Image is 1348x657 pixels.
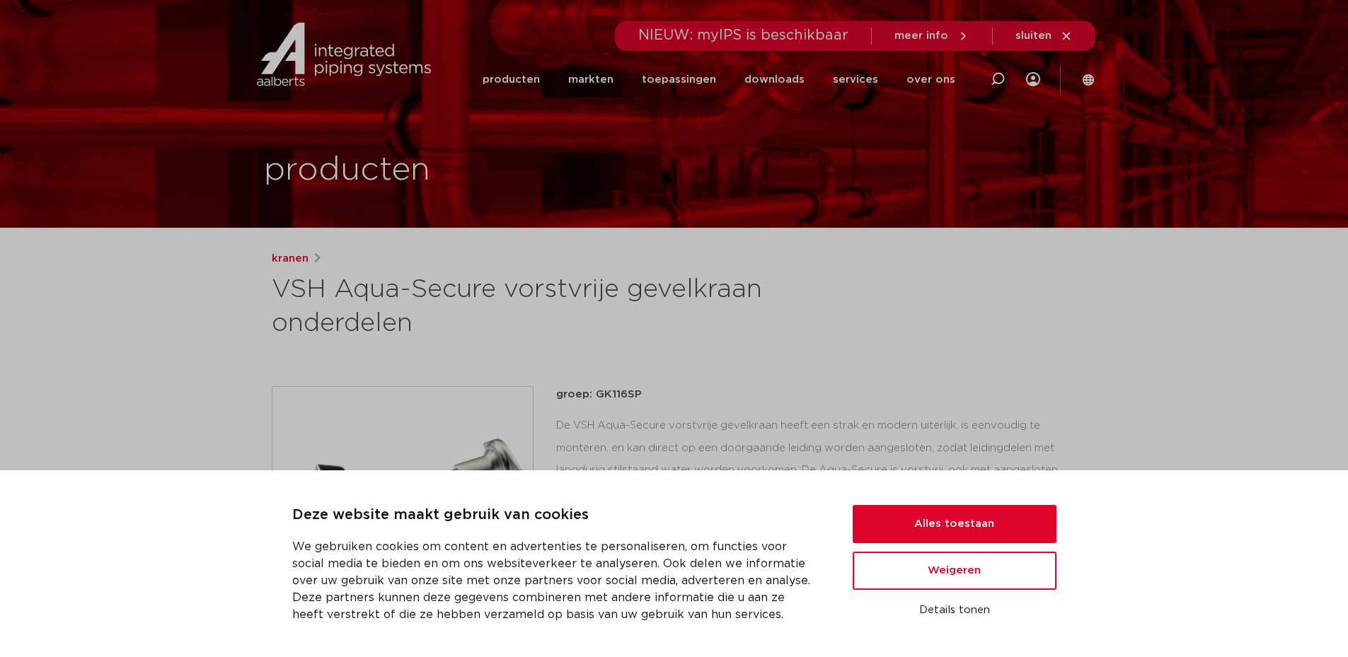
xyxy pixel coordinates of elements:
p: groep: GK116SP [556,386,1077,403]
div: my IPS [1026,64,1040,95]
a: services [833,52,878,107]
a: over ons [906,52,955,107]
a: toepassingen [642,52,716,107]
h1: VSH Aqua-Secure vorstvrije gevelkraan onderdelen [272,273,803,341]
a: markten [568,52,613,107]
span: NIEUW: myIPS is beschikbaar [638,28,848,42]
button: Weigeren [853,552,1056,590]
nav: Menu [483,52,955,107]
a: downloads [744,52,805,107]
button: Details tonen [853,598,1056,622]
p: We gebruiken cookies om content en advertenties te personaliseren, om functies voor social media ... [292,538,819,623]
h1: producten [264,148,430,193]
p: Deze website maakt gebruik van cookies [292,504,819,527]
div: De VSH Aqua-Secure vorstvrije gevelkraan heeft een strak en modern uiterlijk, is eenvoudig te mon... [556,414,1077,556]
a: meer info [894,30,969,42]
span: meer info [894,30,948,41]
a: sluiten [1015,30,1073,42]
img: Product Image for VSH Aqua-Secure vorstvrije gevelkraan onderdelen [272,387,533,647]
span: sluiten [1015,30,1052,41]
a: kranen [272,250,309,267]
button: Alles toestaan [853,505,1056,543]
a: producten [483,52,540,107]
